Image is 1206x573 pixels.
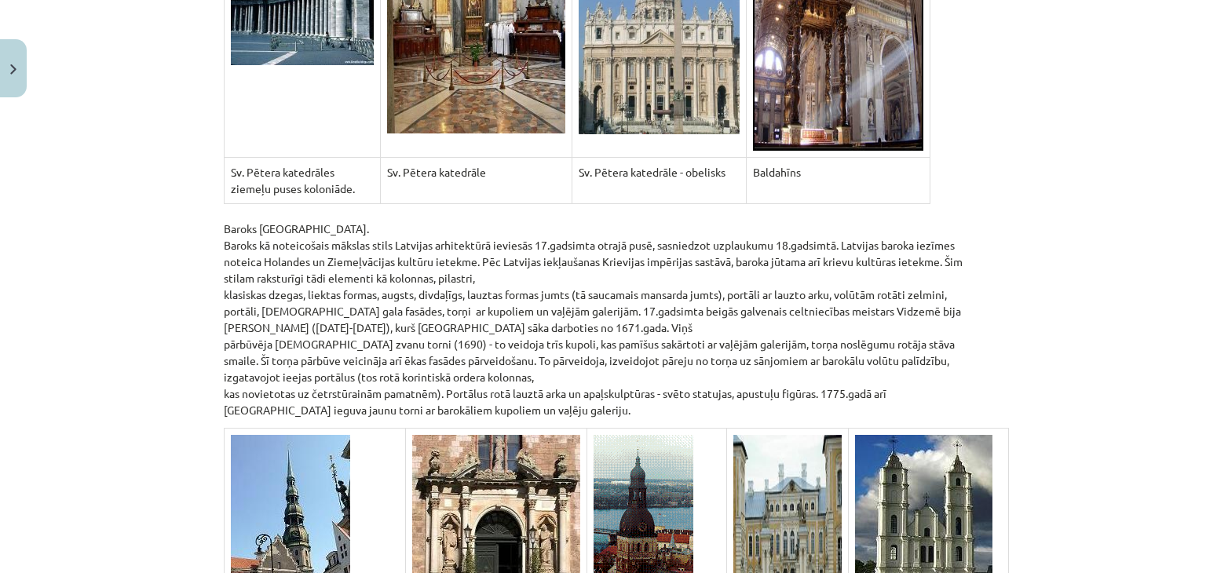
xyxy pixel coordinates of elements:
[746,157,930,203] td: Baldahīns
[572,157,746,203] td: Sv. Pētera katedrāle - obelisks
[225,157,381,203] td: Sv. Pētera katedrāles ziemeļu puses koloniāde.
[10,64,16,75] img: icon-close-lesson-0947bae3869378f0d4975bcd49f059093ad1ed9edebbc8119c70593378902aed.svg
[224,204,982,418] p: Baroks [GEOGRAPHIC_DATA]. Baroks kā noteicošais mākslas stils Latvijas arhitektūrā ieviesās 17.ga...
[380,157,572,203] td: Sv. Pētera katedrāle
